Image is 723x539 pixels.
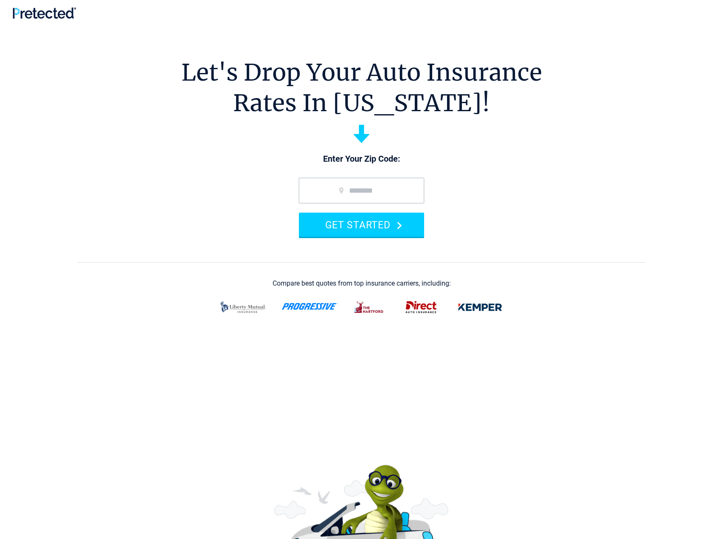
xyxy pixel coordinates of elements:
p: Enter Your Zip Code: [290,153,433,165]
img: kemper [452,296,508,318]
img: liberty [215,296,271,318]
button: GET STARTED [299,213,424,237]
img: direct [400,296,442,318]
input: zip code [299,178,424,203]
img: thehartford [349,296,390,318]
img: Pretected Logo [13,7,76,19]
div: Compare best quotes from top insurance carriers, including: [273,280,451,287]
img: progressive [281,303,338,310]
h1: Let's Drop Your Auto Insurance Rates In [US_STATE]! [181,57,542,118]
